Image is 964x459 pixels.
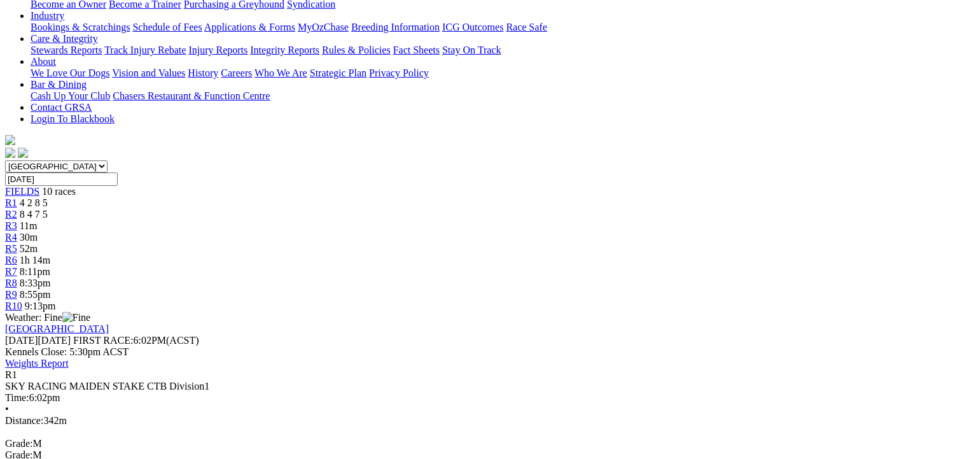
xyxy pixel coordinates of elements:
[255,67,307,78] a: Who We Are
[506,22,547,32] a: Race Safe
[5,415,43,426] span: Distance:
[5,209,17,220] a: R2
[31,67,959,79] div: About
[351,22,440,32] a: Breeding Information
[31,67,109,78] a: We Love Our Dogs
[310,67,367,78] a: Strategic Plan
[5,415,959,427] div: 342m
[5,392,29,403] span: Time:
[20,232,38,243] span: 30m
[5,135,15,145] img: logo-grsa-white.png
[5,243,17,254] a: R5
[31,79,87,90] a: Bar & Dining
[5,148,15,158] img: facebook.svg
[18,148,28,158] img: twitter.svg
[25,300,56,311] span: 9:13pm
[5,300,22,311] a: R10
[31,33,98,44] a: Care & Integrity
[5,381,959,392] div: SKY RACING MAIDEN STAKE CTB Division1
[188,67,218,78] a: History
[369,67,429,78] a: Privacy Policy
[5,278,17,288] a: R8
[393,45,440,55] a: Fact Sheets
[20,243,38,254] span: 52m
[31,113,115,124] a: Login To Blackbook
[20,197,48,208] span: 4 2 8 5
[5,323,109,334] a: [GEOGRAPHIC_DATA]
[104,45,186,55] a: Track Injury Rebate
[5,358,69,369] a: Weights Report
[31,56,56,67] a: About
[5,369,17,380] span: R1
[204,22,295,32] a: Applications & Forms
[188,45,248,55] a: Injury Reports
[42,186,76,197] span: 10 races
[5,173,118,186] input: Select date
[5,289,17,300] a: R9
[20,266,50,277] span: 8:11pm
[73,335,133,346] span: FIRST RACE:
[5,392,959,404] div: 6:02pm
[5,438,959,449] div: M
[5,255,17,265] a: R6
[20,289,51,300] span: 8:55pm
[5,186,39,197] a: FIELDS
[221,67,252,78] a: Careers
[20,255,50,265] span: 1h 14m
[442,22,503,32] a: ICG Outcomes
[5,266,17,277] a: R7
[20,278,51,288] span: 8:33pm
[5,335,38,346] span: [DATE]
[20,209,48,220] span: 8 4 7 5
[62,312,90,323] img: Fine
[5,438,33,449] span: Grade:
[31,45,959,56] div: Care & Integrity
[31,22,959,33] div: Industry
[5,404,9,414] span: •
[31,102,92,113] a: Contact GRSA
[31,90,110,101] a: Cash Up Your Club
[31,90,959,102] div: Bar & Dining
[112,67,185,78] a: Vision and Values
[5,335,71,346] span: [DATE]
[5,220,17,231] a: R3
[442,45,501,55] a: Stay On Track
[5,346,959,358] div: Kennels Close: 5:30pm ACST
[20,220,38,231] span: 11m
[113,90,270,101] a: Chasers Restaurant & Function Centre
[31,22,130,32] a: Bookings & Scratchings
[31,10,64,21] a: Industry
[5,232,17,243] a: R4
[322,45,391,55] a: Rules & Policies
[132,22,202,32] a: Schedule of Fees
[31,45,102,55] a: Stewards Reports
[5,312,90,323] span: Weather: Fine
[5,197,17,208] a: R1
[250,45,319,55] a: Integrity Reports
[73,335,199,346] span: 6:02PM(ACST)
[298,22,349,32] a: MyOzChase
